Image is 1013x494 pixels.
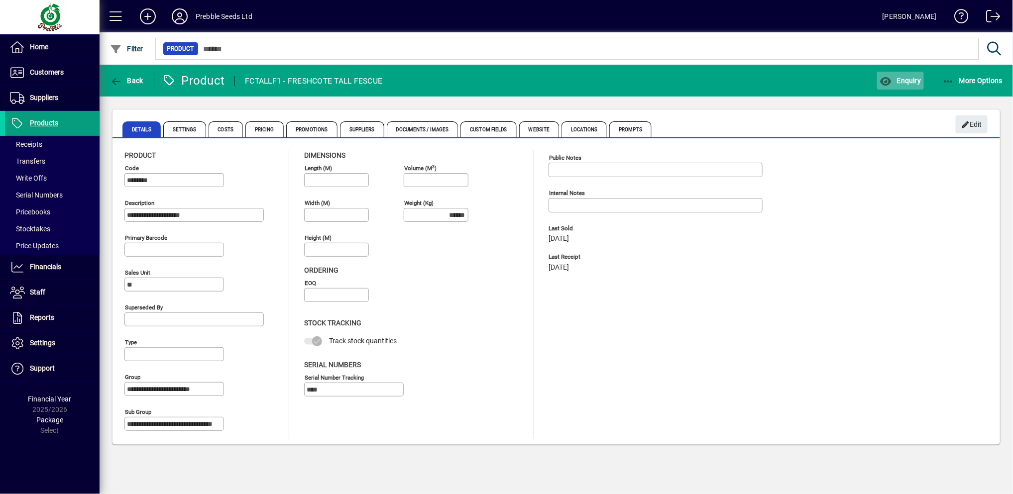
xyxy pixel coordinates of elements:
[245,73,382,89] div: FCTALLF1 - FRESHCOTE TALL FESCUE
[304,361,361,369] span: Serial Numbers
[125,165,139,172] mat-label: Code
[305,234,332,241] mat-label: Height (m)
[30,263,61,271] span: Financials
[30,288,45,296] span: Staff
[5,170,100,187] a: Write Offs
[549,154,581,161] mat-label: Public Notes
[125,234,167,241] mat-label: Primary barcode
[5,60,100,85] a: Customers
[286,121,338,137] span: Promotions
[947,2,969,34] a: Knowledge Base
[5,305,100,330] a: Reports
[164,7,196,25] button: Profile
[110,45,143,53] span: Filter
[979,2,1001,34] a: Logout
[549,264,569,272] span: [DATE]
[28,395,72,403] span: Financial Year
[304,319,361,327] span: Stock Tracking
[304,266,338,274] span: Ordering
[125,269,150,276] mat-label: Sales unit
[609,121,652,137] span: Prompts
[404,199,434,206] mat-label: Weight (Kg)
[10,242,59,250] span: Price Updates
[108,40,146,58] button: Filter
[196,8,252,24] div: Prebble Seeds Ltd
[30,94,58,101] span: Suppliers
[942,77,1003,85] span: More Options
[877,72,923,90] button: Enquiry
[956,115,988,133] button: Edit
[125,374,140,381] mat-label: Group
[108,72,146,90] button: Back
[163,121,206,137] span: Settings
[245,121,284,137] span: Pricing
[125,304,163,311] mat-label: Superseded by
[10,208,50,216] span: Pricebooks
[329,337,397,345] span: Track stock quantities
[5,331,100,356] a: Settings
[432,164,435,169] sup: 3
[5,255,100,280] a: Financials
[5,203,100,220] a: Pricebooks
[340,121,384,137] span: Suppliers
[36,416,63,424] span: Package
[124,151,156,159] span: Product
[209,121,243,137] span: Costs
[10,140,42,148] span: Receipts
[10,157,45,165] span: Transfers
[5,86,100,110] a: Suppliers
[30,364,55,372] span: Support
[519,121,560,137] span: Website
[5,187,100,203] a: Serial Numbers
[305,280,316,287] mat-label: EOQ
[125,339,137,346] mat-label: Type
[549,254,698,260] span: Last Receipt
[305,199,330,206] mat-label: Width (m)
[460,121,516,137] span: Custom Fields
[162,73,225,89] div: Product
[5,356,100,381] a: Support
[10,225,50,233] span: Stocktakes
[305,374,364,381] mat-label: Serial Number tracking
[5,280,100,305] a: Staff
[30,339,55,347] span: Settings
[10,191,63,199] span: Serial Numbers
[125,408,151,415] mat-label: Sub group
[549,225,698,232] span: Last Sold
[387,121,458,137] span: Documents / Images
[549,235,569,243] span: [DATE]
[5,153,100,170] a: Transfers
[404,165,437,172] mat-label: Volume (m )
[880,77,921,85] span: Enquiry
[110,77,143,85] span: Back
[940,72,1006,90] button: More Options
[30,68,64,76] span: Customers
[125,199,154,206] mat-label: Description
[122,121,161,137] span: Details
[5,136,100,153] a: Receipts
[883,8,937,24] div: [PERSON_NAME]
[961,116,983,133] span: Edit
[305,165,332,172] mat-label: Length (m)
[562,121,607,137] span: Locations
[30,313,54,321] span: Reports
[5,35,100,60] a: Home
[132,7,164,25] button: Add
[304,151,345,159] span: Dimensions
[30,119,58,127] span: Products
[5,220,100,237] a: Stocktakes
[549,190,585,197] mat-label: Internal Notes
[30,43,48,51] span: Home
[5,237,100,254] a: Price Updates
[167,44,194,54] span: Product
[100,72,154,90] app-page-header-button: Back
[10,174,47,182] span: Write Offs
